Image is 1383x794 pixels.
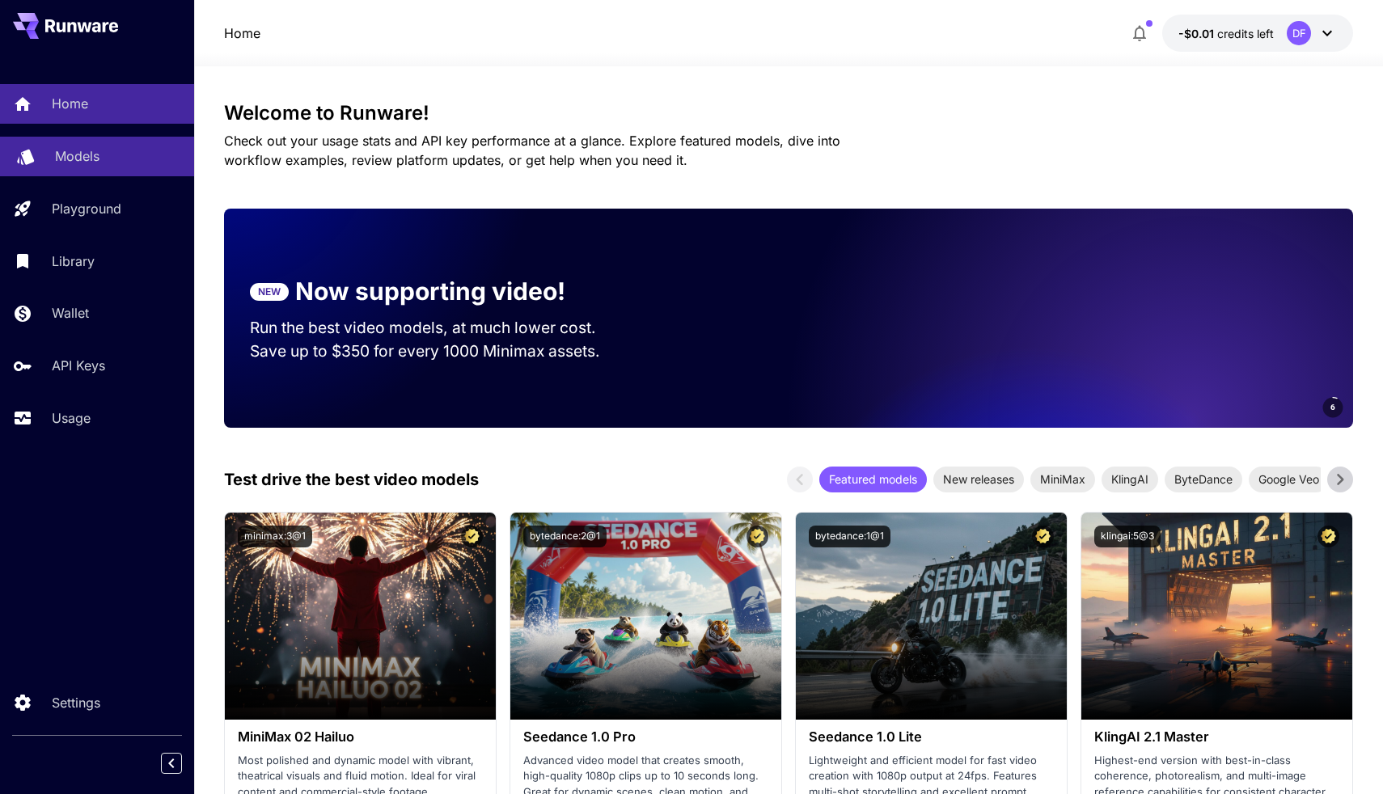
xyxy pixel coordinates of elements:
[258,285,281,299] p: NEW
[225,513,496,720] img: alt
[1317,526,1339,547] button: Certified Model – Vetted for best performance and includes a commercial license.
[1178,25,1274,42] div: -$0.0051
[809,729,1054,745] h3: Seedance 1.0 Lite
[238,526,312,547] button: minimax:3@1
[1030,471,1095,488] span: MiniMax
[1094,526,1161,547] button: klingai:5@3
[295,273,565,310] p: Now supporting video!
[1032,526,1054,547] button: Certified Model – Vetted for best performance and includes a commercial license.
[1217,27,1274,40] span: credits left
[52,408,91,428] p: Usage
[510,513,781,720] img: alt
[52,251,95,271] p: Library
[809,526,890,547] button: bytedance:1@1
[238,729,483,745] h3: MiniMax 02 Hailuo
[224,23,260,43] nav: breadcrumb
[933,471,1024,488] span: New releases
[523,729,768,745] h3: Seedance 1.0 Pro
[250,316,627,340] p: Run the best video models, at much lower cost.
[1287,21,1311,45] div: DF
[819,467,927,492] div: Featured models
[1102,467,1158,492] div: KlingAI
[1249,471,1329,488] span: Google Veo
[173,749,194,778] div: Collapse sidebar
[1030,467,1095,492] div: MiniMax
[250,340,627,363] p: Save up to $350 for every 1000 Minimax assets.
[1094,729,1339,745] h3: KlingAI 2.1 Master
[224,23,260,43] a: Home
[933,467,1024,492] div: New releases
[224,467,479,492] p: Test drive the best video models
[52,94,88,113] p: Home
[52,693,100,712] p: Settings
[224,133,840,168] span: Check out your usage stats and API key performance at a glance. Explore featured models, dive int...
[1165,467,1242,492] div: ByteDance
[746,526,768,547] button: Certified Model – Vetted for best performance and includes a commercial license.
[819,471,927,488] span: Featured models
[55,146,99,166] p: Models
[1081,513,1352,720] img: alt
[52,356,105,375] p: API Keys
[1178,27,1217,40] span: -$0.01
[796,513,1067,720] img: alt
[224,102,1354,125] h3: Welcome to Runware!
[52,303,89,323] p: Wallet
[461,526,483,547] button: Certified Model – Vetted for best performance and includes a commercial license.
[1102,471,1158,488] span: KlingAI
[523,526,607,547] button: bytedance:2@1
[1165,471,1242,488] span: ByteDance
[161,753,182,774] button: Collapse sidebar
[1330,401,1335,413] span: 6
[1162,15,1353,52] button: -$0.0051DF
[52,199,121,218] p: Playground
[1249,467,1329,492] div: Google Veo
